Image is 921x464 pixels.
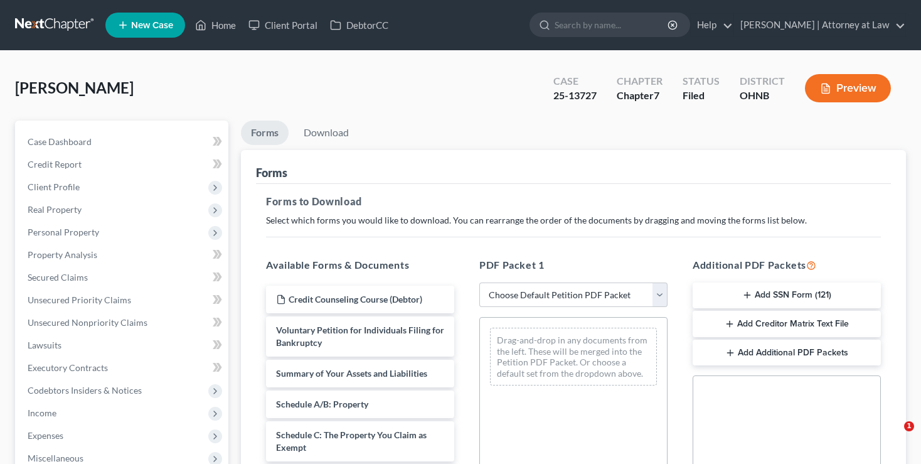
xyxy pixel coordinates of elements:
div: OHNB [740,89,785,103]
span: 7 [654,89,659,101]
p: Select which forms you would like to download. You can rearrange the order of the documents by dr... [266,214,881,227]
div: Drag-and-drop in any documents from the left. These will be merged into the Petition PDF Packet. ... [490,328,657,386]
div: Chapter [617,89,663,103]
span: Codebtors Insiders & Notices [28,385,142,396]
span: Real Property [28,204,82,215]
span: [PERSON_NAME] [15,78,134,97]
span: Schedule A/B: Property [276,399,368,409]
a: Credit Report [18,153,228,176]
div: 25-13727 [553,89,597,103]
span: Summary of Your Assets and Liabilities [276,368,427,379]
a: [PERSON_NAME] | Attorney at Law [734,14,905,36]
button: Add SSN Form (121) [693,283,881,309]
span: Miscellaneous [28,453,83,463]
span: Income [28,407,56,418]
a: Secured Claims [18,266,228,289]
div: Status [683,74,720,89]
button: Add Creditor Matrix Text File [693,311,881,337]
iframe: Intercom live chat [878,421,908,451]
span: Voluntary Petition for Individuals Filing for Bankruptcy [276,325,444,348]
h5: PDF Packet 1 [479,257,668,272]
a: Unsecured Priority Claims [18,289,228,311]
span: Expenses [28,430,63,441]
h5: Forms to Download [266,194,881,209]
a: Case Dashboard [18,131,228,153]
div: Forms [256,165,287,180]
a: Client Portal [242,14,324,36]
h5: Additional PDF Packets [693,257,881,272]
div: Chapter [617,74,663,89]
input: Search by name... [555,13,669,36]
h5: Available Forms & Documents [266,257,454,272]
span: Schedule C: The Property You Claim as Exempt [276,429,427,453]
div: Case [553,74,597,89]
a: Property Analysis [18,244,228,266]
span: New Case [131,21,173,30]
span: Unsecured Priority Claims [28,294,131,305]
div: District [740,74,785,89]
span: Unsecured Nonpriority Claims [28,317,147,328]
a: Help [691,14,733,36]
button: Add Additional PDF Packets [693,340,881,366]
span: Credit Counseling Course (Debtor) [289,294,422,305]
span: Client Profile [28,181,80,192]
span: Property Analysis [28,249,97,260]
a: DebtorCC [324,14,395,36]
span: Personal Property [28,227,99,237]
span: 1 [904,421,914,431]
a: Lawsuits [18,334,228,357]
button: Preview [805,74,891,102]
a: Forms [241,121,289,145]
a: Executory Contracts [18,357,228,379]
a: Download [294,121,359,145]
span: Secured Claims [28,272,88,283]
a: Home [189,14,242,36]
a: Unsecured Nonpriority Claims [18,311,228,334]
span: Case Dashboard [28,136,92,147]
span: Credit Report [28,159,82,170]
div: Filed [683,89,720,103]
span: Lawsuits [28,340,61,350]
span: Executory Contracts [28,362,108,373]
